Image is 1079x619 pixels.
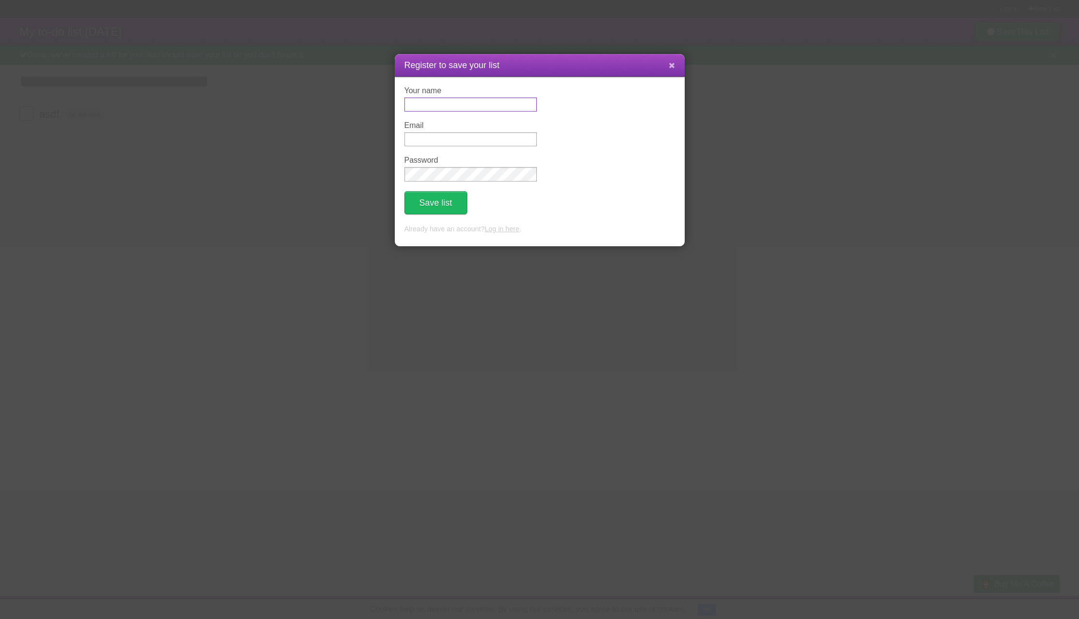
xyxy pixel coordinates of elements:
p: Already have an account? . [404,224,675,235]
label: Password [404,156,537,165]
a: Log in here [485,225,519,233]
label: Your name [404,86,537,95]
button: Save list [404,191,467,214]
h1: Register to save your list [404,59,675,72]
label: Email [404,121,537,130]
